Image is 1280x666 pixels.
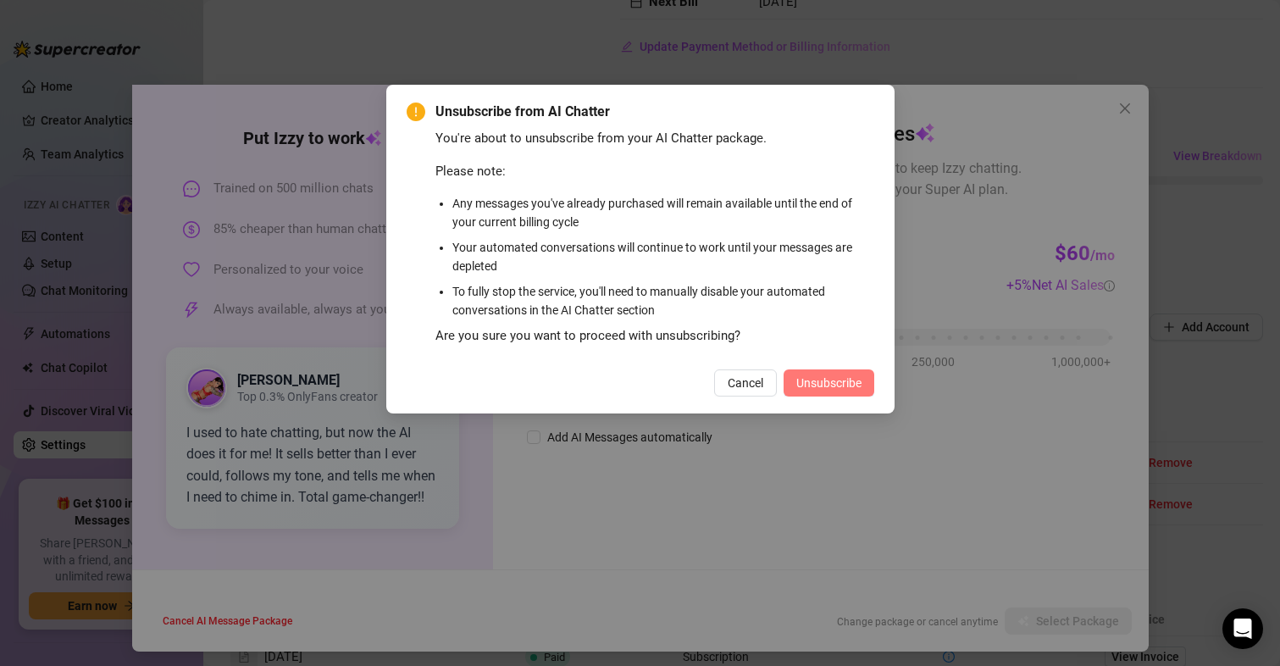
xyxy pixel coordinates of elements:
span: Cancel [728,376,763,390]
li: To fully stop the service, you'll need to manually disable your automated conversations in the AI... [452,282,874,319]
div: Are you sure you want to proceed with unsubscribing? [435,326,874,347]
div: Open Intercom Messenger [1222,608,1263,649]
span: Unsubscribe from AI Chatter [435,102,874,122]
div: Please note: [435,162,874,182]
div: You're about to unsubscribe from your AI Chatter package. [435,129,874,149]
span: Unsubscribe [796,376,862,390]
li: Your automated conversations will continue to work until your messages are depleted [452,238,874,275]
li: Any messages you've already purchased will remain available until the end of your current billing... [452,194,874,231]
span: exclamation-circle [407,103,425,121]
button: Cancel [714,369,777,397]
button: Unsubscribe [784,369,874,397]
